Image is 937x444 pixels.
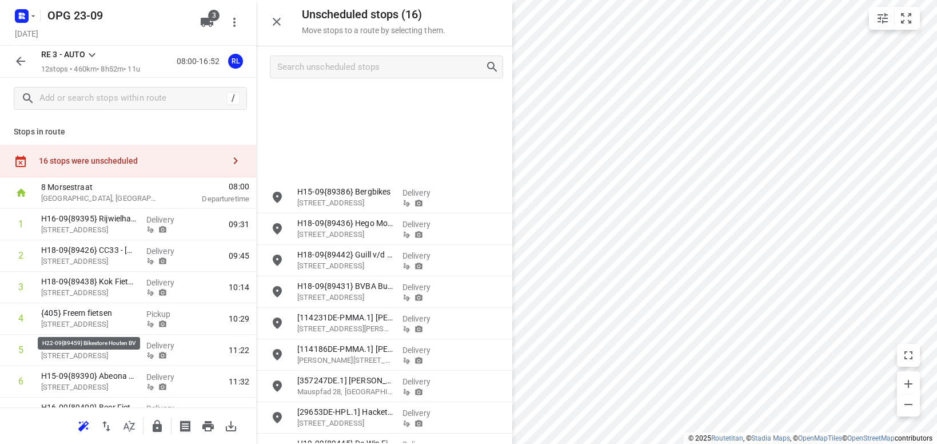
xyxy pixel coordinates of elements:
[297,355,393,366] p: [PERSON_NAME][STREET_ADDRESS]
[229,376,249,387] span: 11:32
[227,92,240,105] div: /
[18,344,23,355] div: 5
[229,219,249,230] span: 09:31
[174,193,249,205] p: Departure time
[229,344,249,356] span: 11:22
[41,370,137,382] p: H15-09{89390} Abeona Cycling
[297,280,393,292] p: H18-09{89431} BVBA Bull-dog
[41,193,160,204] p: [GEOGRAPHIC_DATA], [GEOGRAPHIC_DATA]
[196,11,218,34] button: 3
[10,27,43,40] h5: Project date
[256,88,512,443] div: grid
[297,375,393,386] p: [357247DE.1] Valentin Zobel
[41,307,137,319] p: {405} Freem fietsen
[688,434,932,442] li: © 2025 , © , © © contributors
[869,7,920,30] div: small contained button group
[277,58,485,76] input: Search unscheduled stops
[39,90,227,108] input: Add or search stops within route
[402,219,445,230] p: Delivery
[402,282,445,293] p: Delivery
[41,64,140,75] p: 12 stops • 460km • 8h52m • 11u
[43,6,191,25] h5: Rename
[402,407,445,419] p: Delivery
[229,407,249,419] span: 12:06
[174,181,249,192] span: 08:00
[297,186,393,197] p: H15-09{89386} Bergbikes
[297,292,393,303] p: Kervijnstraat 50, Bavikhove
[41,350,137,362] p: Energieweg 67, Zoeterwoude
[402,376,445,387] p: Delivery
[297,249,393,260] p: H18-09{89442} Guill v/d Ven Fietsspecialist
[297,323,393,335] p: Am Sonnenberg 11, Grafschaft
[146,308,189,320] p: Pickup
[41,382,137,393] p: Energieweg 67, Zoeterwoude
[146,214,189,225] p: Delivery
[41,287,137,299] p: [STREET_ADDRESS]
[297,217,393,229] p: H18-09{89436} Hego Mobile Torhout
[847,434,895,442] a: OpenStreetMap
[146,277,189,288] p: Delivery
[146,403,189,414] p: Delivery
[146,340,189,351] p: Delivery
[297,406,393,418] p: [29653DE-HPL.1] Hackethal GmbH&Co.K
[297,386,393,398] p: Mauspfad 28, [GEOGRAPHIC_DATA]
[224,50,247,73] button: RL
[402,313,445,324] p: Delivery
[297,312,393,323] p: [114231DE-PMMA.1] Andreas Rinnbauer
[297,260,393,272] p: Heuvelstraat 141, Tilburg
[297,229,393,240] p: Bruggestraat 115, Torhout
[41,402,137,413] p: H16-09{89409} Beer Fietsen
[402,187,445,199] p: Delivery
[302,26,445,35] p: Move stops to a route by selecting them.
[41,213,137,224] p: H16-09{89395} Rijwielhandel van Hoeijen
[220,420,242,431] span: Download route
[297,418,393,429] p: Oststraße 14, Wickede Ruhr
[41,224,137,236] p: Krommestraat 61, Amersfoort
[146,415,169,438] button: Lock route
[41,49,85,61] p: RE 3 - AUTO
[72,420,95,431] span: Reoptimize route
[95,420,118,431] span: Reverse route
[208,10,220,21] span: 3
[485,60,503,74] div: Search
[871,7,894,30] button: Map settings
[18,376,23,387] div: 6
[41,276,137,287] p: H18-09{89438} Kok Fietsen Werkplaats
[41,339,137,350] p: H19-09{89447} Abeona Cycling
[297,197,393,209] p: Kapelstraat 18, Nederhemert
[41,256,137,267] p: Leusderweg 92, Amersfoort
[39,156,224,165] div: 16 stops were unscheduled
[751,434,790,442] a: Stadia Maps
[177,55,224,68] p: 08:00-16:52
[224,55,247,66] span: Assigned to Remco Lemke
[229,313,249,324] span: 10:29
[14,126,242,138] p: Stops in route
[798,434,842,442] a: OpenMapTiles
[41,319,137,330] p: [STREET_ADDRESS]
[229,282,249,293] span: 10:14
[402,344,445,356] p: Delivery
[18,282,23,292] div: 3
[302,8,445,21] h5: Unscheduled stops ( 16 )
[41,244,137,256] p: H18-09{89426} CC33 - Amersfoort
[18,250,23,261] div: 2
[197,420,220,431] span: Print route
[174,420,197,431] span: Print shipping labels
[895,7,918,30] button: Fit zoom
[146,245,189,257] p: Delivery
[41,181,160,193] p: 8 Morsestraat
[711,434,743,442] a: Routetitan
[228,54,243,69] div: RL
[18,313,23,324] div: 4
[229,250,249,261] span: 09:45
[297,343,393,355] p: [114186DE-PMMA.1] [PERSON_NAME]
[402,250,445,261] p: Delivery
[146,371,189,383] p: Delivery
[118,420,141,431] span: Sort by time window
[18,219,23,229] div: 1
